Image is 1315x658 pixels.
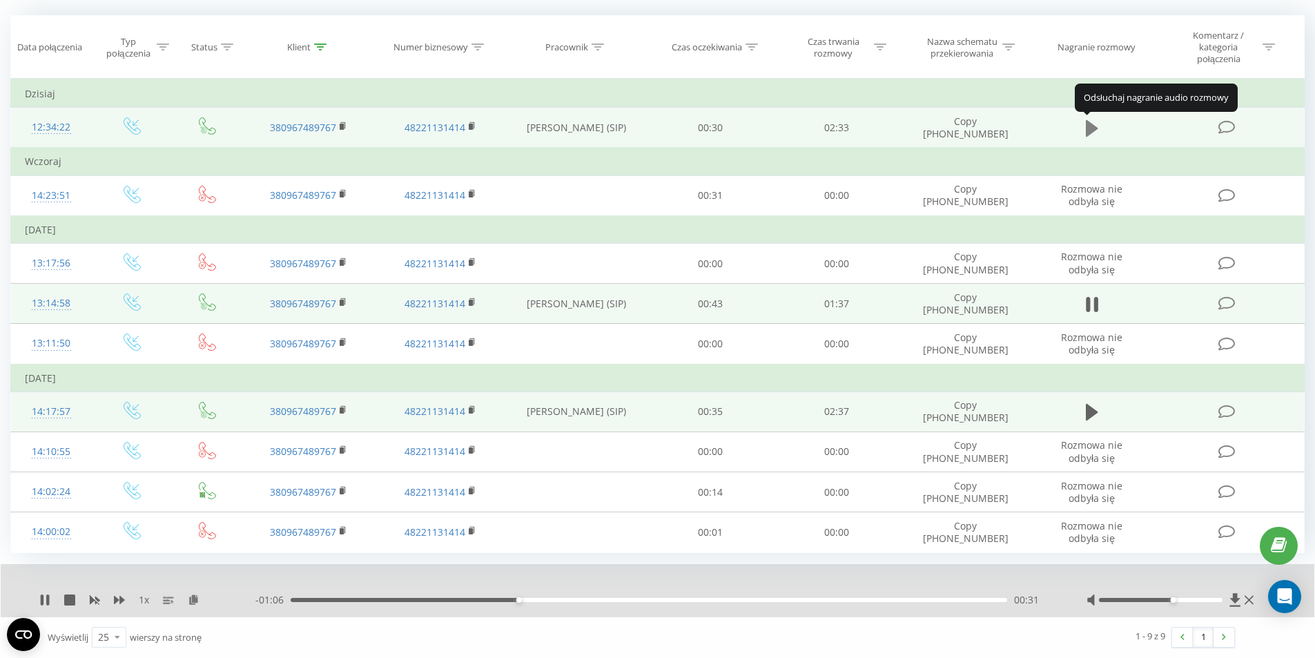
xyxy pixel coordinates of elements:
a: 48221131414 [405,297,465,310]
div: 12:34:22 [25,114,78,141]
div: Data połączenia [17,41,82,53]
div: 14:17:57 [25,398,78,425]
td: Copy [PHONE_NUMBER] [899,512,1031,552]
a: 48221131414 [405,445,465,458]
td: 00:00 [774,512,900,552]
span: Rozmowa nie odbyła się [1061,182,1122,208]
td: [PERSON_NAME] (SIP) [506,391,647,432]
td: Copy [PHONE_NUMBER] [899,108,1031,148]
span: Rozmowa nie odbyła się [1061,250,1122,275]
a: 48221131414 [405,257,465,270]
a: 48221131414 [405,337,465,350]
td: 02:37 [774,391,900,432]
span: 00:31 [1014,593,1039,607]
a: 48221131414 [405,121,465,134]
span: Rozmowa nie odbyła się [1061,519,1122,545]
td: 00:01 [647,512,774,552]
a: 1 [1193,628,1214,647]
td: Copy [PHONE_NUMBER] [899,391,1031,432]
div: Pracownik [545,41,588,53]
td: Dzisiaj [11,80,1305,108]
span: - 01:06 [255,593,291,607]
div: Komentarz / kategoria połączenia [1178,30,1259,65]
div: Odsłuchaj nagranie audio rozmowy [1075,84,1238,111]
div: 13:17:56 [25,250,78,277]
div: Status [191,41,217,53]
div: 1 - 9 z 9 [1136,629,1165,643]
span: Rozmowa nie odbyła się [1061,438,1122,464]
td: [DATE] [11,365,1305,392]
span: Wyświetlij [48,631,88,644]
div: Czas trwania rozmowy [797,36,870,59]
div: Czas oczekiwania [672,41,742,53]
a: 380967489767 [270,485,336,499]
a: 380967489767 [270,337,336,350]
span: Rozmowa nie odbyła się [1061,331,1122,356]
a: 380967489767 [270,405,336,418]
td: Copy [PHONE_NUMBER] [899,244,1031,284]
td: 00:00 [647,432,774,472]
td: Copy [PHONE_NUMBER] [899,175,1031,216]
td: Copy [PHONE_NUMBER] [899,324,1031,365]
div: Numer biznesowy [393,41,468,53]
a: 380967489767 [270,257,336,270]
td: 00:00 [647,244,774,284]
td: 00:43 [647,284,774,324]
a: 48221131414 [405,188,465,202]
div: 14:23:51 [25,182,78,209]
td: 00:00 [774,244,900,284]
a: 380967489767 [270,297,336,310]
td: Copy [PHONE_NUMBER] [899,284,1031,324]
div: 14:02:24 [25,478,78,505]
div: Accessibility label [1170,597,1176,603]
td: 02:33 [774,108,900,148]
td: 00:35 [647,391,774,432]
div: 13:11:50 [25,330,78,357]
td: 00:00 [774,175,900,216]
a: 380967489767 [270,445,336,458]
td: [DATE] [11,216,1305,244]
div: Nazwa schematu przekierowania [925,36,999,59]
div: Klient [287,41,311,53]
td: 00:30 [647,108,774,148]
span: Rozmowa nie odbyła się [1061,479,1122,505]
td: Copy [PHONE_NUMBER] [899,432,1031,472]
td: 00:00 [647,324,774,365]
div: 14:10:55 [25,438,78,465]
a: 380967489767 [270,121,336,134]
td: 00:00 [774,432,900,472]
div: 14:00:02 [25,519,78,545]
td: 00:31 [647,175,774,216]
td: 00:00 [774,472,900,512]
div: 25 [98,630,109,644]
div: Open Intercom Messenger [1268,580,1301,613]
span: 1 x [139,593,149,607]
div: Nagranie rozmowy [1058,41,1136,53]
div: 13:14:58 [25,290,78,317]
a: 48221131414 [405,485,465,499]
td: 01:37 [774,284,900,324]
a: 48221131414 [405,405,465,418]
td: [PERSON_NAME] (SIP) [506,108,647,148]
td: 00:14 [647,472,774,512]
td: 00:00 [774,324,900,365]
div: Accessibility label [516,597,522,603]
div: Typ połączenia [104,36,153,59]
a: 380967489767 [270,188,336,202]
span: wierszy na stronę [130,631,202,644]
td: [PERSON_NAME] (SIP) [506,284,647,324]
button: Open CMP widget [7,618,40,651]
a: 48221131414 [405,525,465,539]
td: Wczoraj [11,148,1305,175]
td: Copy [PHONE_NUMBER] [899,472,1031,512]
a: 380967489767 [270,525,336,539]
